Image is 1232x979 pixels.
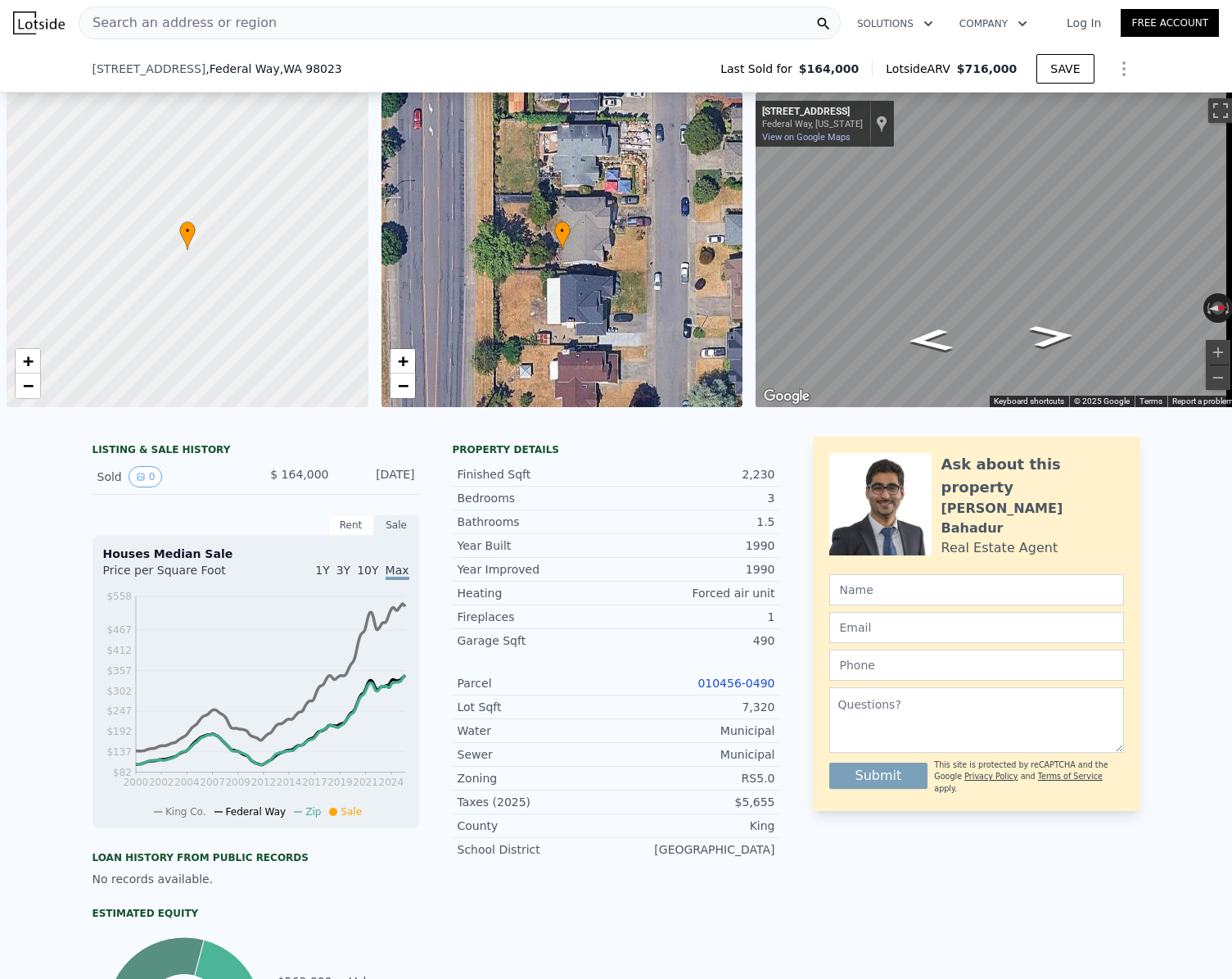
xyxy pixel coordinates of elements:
[250,777,276,788] tspan: 2012
[226,806,287,818] span: Federal Way
[934,759,1123,795] div: This site is protected by reCAPTCHA and the Google and apply.
[616,632,775,649] div: 490
[113,767,132,778] tspan: $82
[123,777,148,788] tspan: 2000
[886,61,956,77] span: Lotside ARV
[106,624,132,636] tspan: $467
[341,806,362,818] span: Sale
[328,514,374,536] div: Rent
[799,61,860,77] span: $164,000
[93,61,206,77] span: [STREET_ADDRESS]
[554,221,571,250] div: •
[93,443,420,460] div: LISTING & SALE HISTORY
[327,777,353,788] tspan: 2019
[964,772,1018,781] a: Privacy Policy
[946,9,1040,39] button: Company
[616,818,775,834] div: King
[93,907,420,920] div: Estimated Equity
[16,349,40,374] a: Zoom in
[697,677,774,690] a: 010456-0490
[103,546,409,562] div: Houses Median Sale
[305,806,321,818] span: Zip
[829,650,1124,681] input: Phone
[458,675,616,691] div: Parcel
[378,777,404,788] tspan: 2024
[829,574,1124,605] input: Name
[760,386,814,407] a: Open this area in Google Maps (opens a new window)
[941,499,1124,538] div: [PERSON_NAME] Bahadur
[616,699,775,715] div: 7,320
[720,61,799,77] span: Last Sold for
[103,562,256,588] div: Price per Square Foot
[616,609,775,625] div: 1
[888,324,972,357] path: Go South, 20th Ave SW
[179,224,196,238] span: •
[397,351,408,371] span: +
[760,386,814,407] img: Google
[458,818,616,834] div: County
[179,221,196,250] div: •
[1139,397,1162,406] a: Terms (opens in new tab)
[957,62,1018,75] span: $716,000
[458,794,616,810] div: Taxes (2025)
[458,699,616,715] div: Lot Sqft
[458,841,616,858] div: School District
[79,13,277,33] span: Search an address or region
[336,564,350,577] span: 3Y
[106,686,132,697] tspan: $302
[386,564,409,580] span: Max
[1036,54,1094,84] button: SAVE
[844,9,946,39] button: Solutions
[1206,340,1230,365] button: Zoom in
[616,537,775,554] div: 1990
[148,777,174,788] tspan: 2002
[616,770,775,786] div: RS5.0
[616,490,775,506] div: 3
[453,443,780,456] div: Property details
[829,763,928,789] button: Submit
[1010,320,1094,353] path: Go North, 20th Ave SW
[106,665,132,677] tspan: $357
[315,564,329,577] span: 1Y
[23,351,34,371] span: +
[390,349,415,374] a: Zoom in
[762,119,863,129] div: Federal Way, [US_STATE]
[616,794,775,810] div: $5,655
[554,224,571,238] span: •
[1203,293,1212,323] button: Rotate counterclockwise
[276,777,301,788] tspan: 2014
[205,61,341,77] span: , Federal Way
[762,106,863,119] div: [STREET_ADDRESS]
[616,746,775,763] div: Municipal
[1038,772,1103,781] a: Terms of Service
[1047,15,1121,31] a: Log In
[23,375,34,396] span: −
[342,466,415,487] div: [DATE]
[16,374,40,398] a: Zoom out
[165,806,206,818] span: King Co.
[458,585,616,601] div: Heating
[106,645,132,656] tspan: $412
[762,132,851,143] a: View on Google Maps
[941,538,1058,558] div: Real Estate Agent
[225,777,250,788] tspan: 2009
[616,466,775,483] div: 2,230
[357,564,378,577] span: 10Y
[458,746,616,763] div: Sewer
[280,62,342,75] span: , WA 98023
[616,841,775,858] div: [GEOGRAPHIC_DATA]
[458,770,616,786] div: Zoning
[994,396,1064,407] button: Keyboard shortcuts
[616,561,775,578] div: 1990
[458,466,616,483] div: Finished Sqft
[458,609,616,625] div: Fireplaces
[458,514,616,530] div: Bathrooms
[13,11,65,34] img: Lotside
[397,375,408,396] span: −
[458,490,616,506] div: Bedrooms
[301,777,327,788] tspan: 2017
[616,585,775,601] div: Forced air unit
[200,777,225,788] tspan: 2007
[390,374,415,398] a: Zoom out
[1206,365,1230,390] button: Zoom out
